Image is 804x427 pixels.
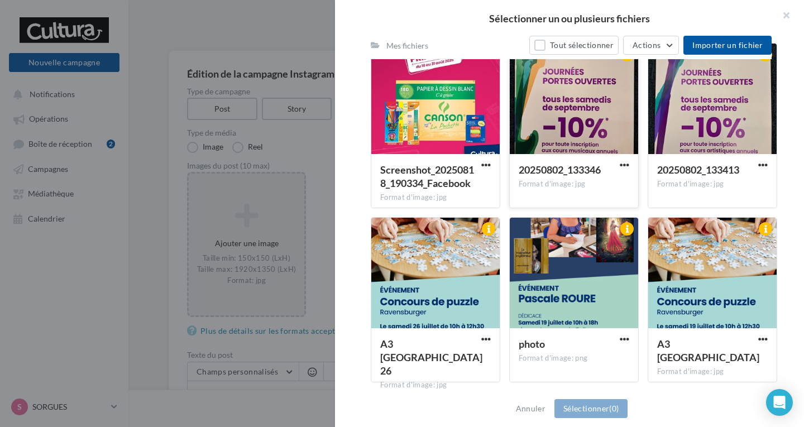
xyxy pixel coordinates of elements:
[529,36,619,55] button: Tout sélectionner
[511,402,550,415] button: Annuler
[519,338,545,350] span: photo
[633,40,661,50] span: Actions
[683,36,772,55] button: Importer un fichier
[657,338,759,363] span: A3 Ravensburger
[692,40,763,50] span: Importer un fichier
[519,353,629,363] div: Format d'image: png
[623,36,679,55] button: Actions
[766,389,793,416] div: Open Intercom Messenger
[519,179,629,189] div: Format d'image: jpg
[380,338,482,377] span: A3 Ravensburger 26
[380,380,491,390] div: Format d'image: jpg
[386,40,428,51] div: Mes fichiers
[657,179,768,189] div: Format d'image: jpg
[609,404,619,413] span: (0)
[657,367,768,377] div: Format d'image: jpg
[657,164,739,176] span: 20250802_133413
[380,164,474,189] span: Screenshot_20250818_190334_Facebook
[380,193,491,203] div: Format d'image: jpg
[353,13,786,23] h2: Sélectionner un ou plusieurs fichiers
[519,164,601,176] span: 20250802_133346
[554,399,628,418] button: Sélectionner(0)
